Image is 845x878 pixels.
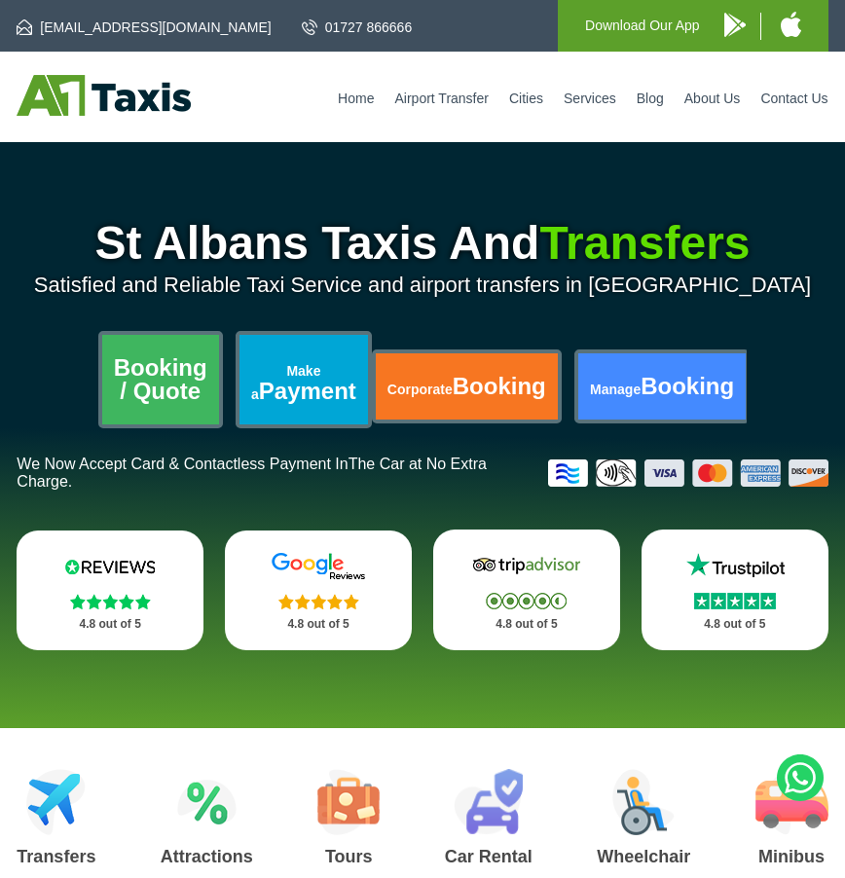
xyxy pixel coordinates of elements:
img: Car Rental [454,769,523,835]
img: A1 Taxis iPhone App [781,12,801,37]
a: Services [564,91,616,106]
img: Credit And Debit Cards [548,459,828,487]
img: Tripadvisor [468,551,585,580]
img: Google [260,552,377,581]
a: Trustpilot Stars 4.8 out of 5 [642,530,828,650]
img: A1 Taxis Android App [724,13,746,37]
img: A1 Taxis St Albans LTD [17,75,191,116]
h3: Car Rental [445,848,533,865]
span: The Car at No Extra Charge. [17,456,487,490]
img: Minibus [755,769,828,835]
span: Manage [590,382,641,397]
a: Tripadvisor Stars 4.8 out of 5 [433,530,620,650]
img: Attractions [177,769,237,835]
h3: Wheelchair [597,848,690,865]
a: Google Stars 4.8 out of 5 [225,530,412,650]
img: Stars [486,593,567,609]
p: 4.8 out of 5 [246,612,390,637]
h3: Attractions [161,848,253,865]
img: Stars [694,593,776,609]
a: CorporateBooking [376,353,558,420]
img: Stars [70,594,151,609]
p: 4.8 out of 5 [38,612,182,637]
p: Satisfied and Reliable Taxi Service and airport transfers in [GEOGRAPHIC_DATA] [17,273,827,298]
p: 4.8 out of 5 [455,612,599,637]
img: Reviews.io [52,552,168,581]
img: Wheelchair [612,769,675,835]
a: ManageBooking [578,353,746,420]
a: [EMAIL_ADDRESS][DOMAIN_NAME] [17,18,271,37]
h3: Transfers [17,848,95,865]
h1: St Albans Taxis And [17,220,827,267]
a: Make aPayment [239,335,368,424]
img: Stars [278,594,359,609]
a: Home [338,91,374,106]
a: Blog [637,91,664,106]
a: About Us [684,91,741,106]
img: Tours [317,769,380,835]
span: Make a [251,363,320,402]
h3: Tours [317,848,380,865]
a: Airport Transfer [394,91,488,106]
h3: Minibus [755,848,828,865]
p: We Now Accept Card & Contactless Payment In [17,456,533,491]
img: Trustpilot [677,551,793,580]
a: Cities [509,91,543,106]
span: Transfers [539,217,750,269]
span: Corporate [387,382,453,397]
img: Airport Transfers [26,769,86,835]
p: Download Our App [585,14,700,38]
a: 01727 866666 [302,18,413,37]
a: Reviews.io Stars 4.8 out of 5 [17,530,203,650]
p: 4.8 out of 5 [663,612,807,637]
a: Contact Us [760,91,827,106]
a: Booking / Quote [102,335,219,424]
